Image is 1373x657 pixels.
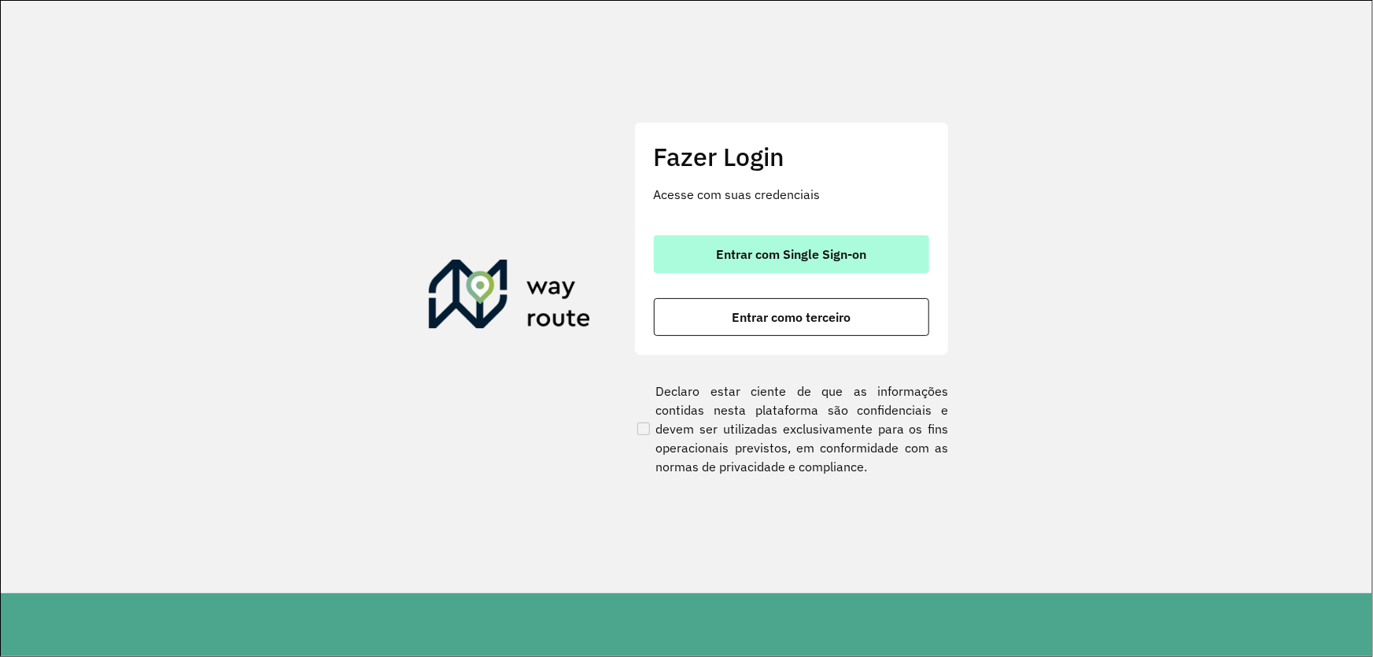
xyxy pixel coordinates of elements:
span: Entrar com Single Sign-on [716,248,866,260]
label: Declaro estar ciente de que as informações contidas nesta plataforma são confidenciais e devem se... [634,382,949,476]
button: button [654,298,929,336]
p: Acesse com suas credenciais [654,185,929,204]
h2: Fazer Login [654,142,929,172]
button: button [654,235,929,273]
img: Roteirizador AmbevTech [429,260,591,335]
span: Entrar como terceiro [732,311,851,323]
